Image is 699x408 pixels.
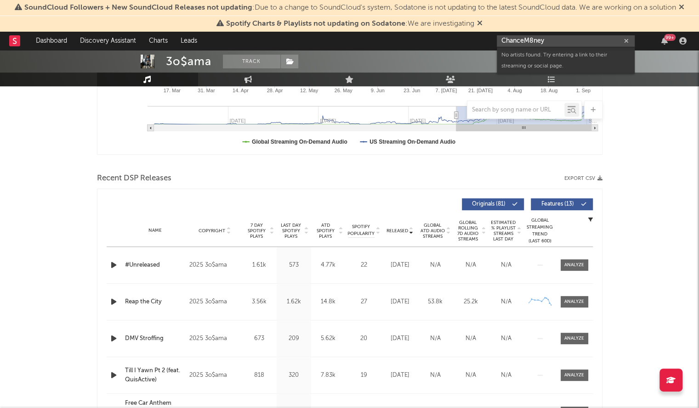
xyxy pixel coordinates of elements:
[369,139,455,145] text: US Streaming On-Demand Audio
[455,334,486,343] div: N/A
[385,371,415,380] div: [DATE]
[24,4,676,11] span: : Due to a change to SoundCloud's system, Sodatone is not updating to the latest SoundCloud data....
[313,297,343,307] div: 14.8k
[348,371,380,380] div: 19
[226,20,405,28] span: Spotify Charts & Playlists not updating on Sodatone
[348,297,380,307] div: 27
[334,88,352,93] text: 26. May
[166,55,211,68] div: 3o$ama
[462,198,524,210] button: Originals(81)
[125,297,185,307] a: Reap the City
[29,32,74,50] a: Dashboard
[564,176,602,181] button: Export CSV
[198,88,215,93] text: 31. Mar
[420,371,451,380] div: N/A
[537,201,579,207] span: Features ( 13 )
[125,334,185,343] a: DMV Stroffing
[313,334,343,343] div: 5.62k
[189,333,239,344] div: 2025 3o$ama
[267,88,283,93] text: 28. Apr
[252,139,347,145] text: Global Streaming On-Demand Audio
[385,334,415,343] div: [DATE]
[244,334,274,343] div: 673
[223,55,280,68] button: Track
[279,371,309,380] div: 320
[386,228,408,234] span: Released
[189,296,239,307] div: 2025 3o$ama
[74,32,142,50] a: Discovery Assistant
[455,371,486,380] div: N/A
[142,32,174,50] a: Charts
[189,370,239,381] div: 2025 3o$ama
[455,297,486,307] div: 25.2k
[531,198,593,210] button: Features(13)
[403,88,420,93] text: 23. Jun
[199,228,225,234] span: Copyright
[497,47,635,74] div: No artists found. Try entering a link to their streaming or social page.
[385,261,415,270] div: [DATE]
[24,4,252,11] span: SoundCloud Followers + New SoundCloud Releases not updating
[491,297,522,307] div: N/A
[244,371,274,380] div: 818
[174,32,204,50] a: Leads
[313,223,338,239] span: ATD Spotify Plays
[526,217,554,245] div: Global Streaming Trend (Last 60D)
[347,224,375,237] span: Spotify Popularity
[507,88,522,93] text: 4. Aug
[226,20,474,28] span: : We are investigating
[370,88,384,93] text: 9. Jun
[313,261,343,270] div: 4.77k
[163,88,181,93] text: 17. Mar
[491,334,522,343] div: N/A
[455,220,481,242] span: Global Rolling 7D Audio Streams
[588,118,597,123] text: S…
[491,261,522,270] div: N/A
[300,88,318,93] text: 12. May
[348,261,380,270] div: 22
[244,261,274,270] div: 1.61k
[279,297,309,307] div: 1.62k
[189,260,239,271] div: 2025 3o$ama
[279,261,309,270] div: 573
[125,227,185,234] div: Name
[491,371,522,380] div: N/A
[420,334,451,343] div: N/A
[468,201,510,207] span: Originals ( 81 )
[313,371,343,380] div: 7.83k
[576,88,591,93] text: 1. Sep
[420,223,445,239] span: Global ATD Audio Streams
[420,261,451,270] div: N/A
[232,88,248,93] text: 14. Apr
[497,35,635,47] input: Search for artists
[244,223,269,239] span: 7 Day Spotify Plays
[420,297,451,307] div: 53.8k
[491,220,516,242] span: Estimated % Playlist Streams Last Day
[244,297,274,307] div: 3.56k
[455,261,486,270] div: N/A
[664,34,676,41] div: 99 +
[279,334,309,343] div: 209
[435,88,457,93] text: 7. [DATE]
[661,37,668,45] button: 99+
[348,334,380,343] div: 20
[679,4,684,11] span: Dismiss
[540,88,557,93] text: 18. Aug
[279,223,303,239] span: Last Day Spotify Plays
[468,88,492,93] text: 21. [DATE]
[385,297,415,307] div: [DATE]
[125,261,185,270] a: #Unreleased
[467,106,564,114] input: Search by song name or URL
[125,366,185,384] a: Till I Yawn Pt 2 (feat. QuisActive)
[477,20,483,28] span: Dismiss
[97,173,171,184] span: Recent DSP Releases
